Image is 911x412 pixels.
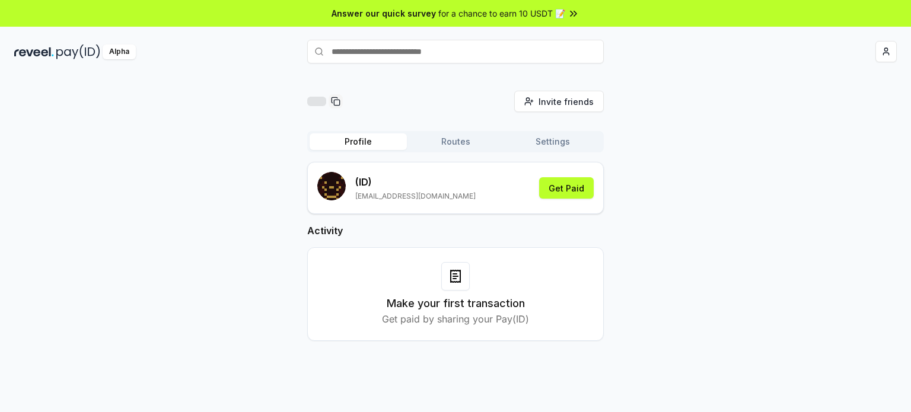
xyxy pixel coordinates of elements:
[355,175,476,189] p: (ID)
[514,91,604,112] button: Invite friends
[387,295,525,312] h3: Make your first transaction
[438,7,565,20] span: for a chance to earn 10 USDT 📝
[103,44,136,59] div: Alpha
[332,7,436,20] span: Answer our quick survey
[407,133,504,150] button: Routes
[310,133,407,150] button: Profile
[14,44,54,59] img: reveel_dark
[539,177,594,199] button: Get Paid
[56,44,100,59] img: pay_id
[539,95,594,108] span: Invite friends
[307,223,604,238] h2: Activity
[355,191,476,201] p: [EMAIL_ADDRESS][DOMAIN_NAME]
[382,312,529,326] p: Get paid by sharing your Pay(ID)
[504,133,601,150] button: Settings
